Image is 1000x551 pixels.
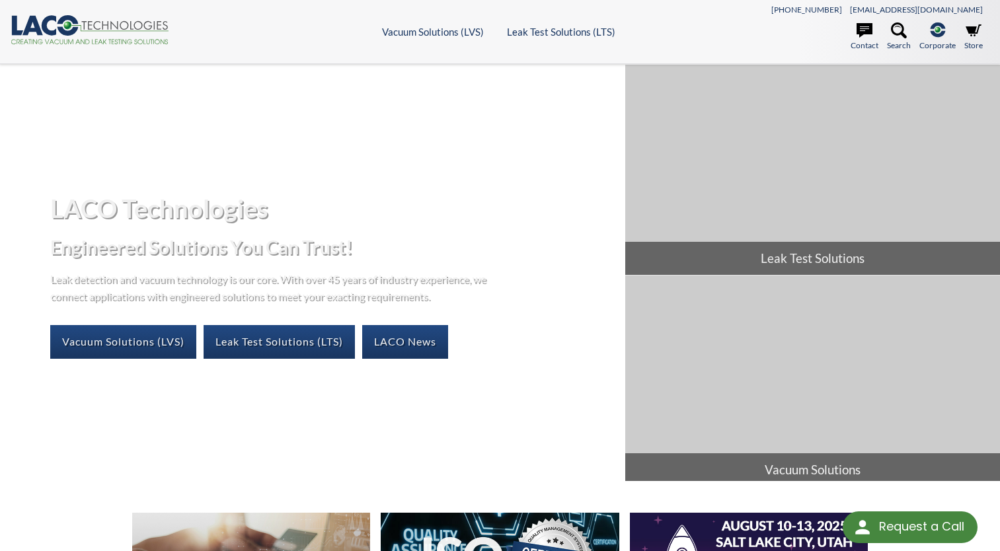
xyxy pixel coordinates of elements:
a: [EMAIL_ADDRESS][DOMAIN_NAME] [850,5,983,15]
div: Request a Call [879,511,964,542]
a: [PHONE_NUMBER] [771,5,842,15]
span: Leak Test Solutions [625,242,1000,275]
div: Request a Call [843,511,978,543]
h1: LACO Technologies [50,192,615,225]
a: Store [964,22,983,52]
img: round button [852,517,873,538]
h2: Engineered Solutions You Can Trust! [50,235,615,260]
p: Leak detection and vacuum technology is our core. With over 45 years of industry experience, we c... [50,270,493,304]
a: LACO News [362,325,448,358]
a: Vacuum Solutions (LVS) [382,26,484,38]
span: Vacuum Solutions [625,453,1000,486]
a: Leak Test Solutions (LTS) [204,325,355,358]
a: Search [887,22,911,52]
a: Leak Test Solutions (LTS) [507,26,615,38]
a: Contact [851,22,878,52]
span: Corporate [919,39,956,52]
a: Vacuum Solutions (LVS) [50,325,196,358]
a: Vacuum Solutions [625,275,1000,486]
a: Leak Test Solutions [625,65,1000,275]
